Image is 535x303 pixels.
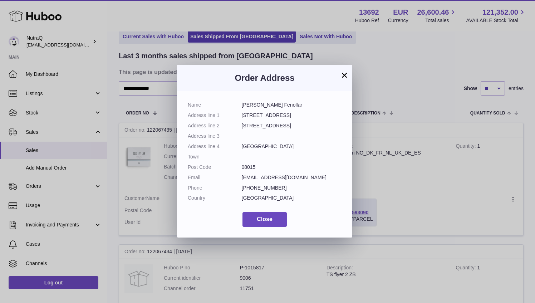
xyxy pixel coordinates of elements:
[188,72,342,84] h3: Order Address
[340,71,349,79] button: ×
[188,122,242,129] dt: Address line 2
[188,133,242,140] dt: Address line 3
[188,143,242,150] dt: Address line 4
[242,122,342,129] dd: [STREET_ADDRESS]
[188,153,242,160] dt: Town
[188,102,242,108] dt: Name
[188,164,242,171] dt: Post Code
[242,185,342,191] dd: [PHONE_NUMBER]
[242,164,342,171] dd: 08015
[242,102,342,108] dd: [PERSON_NAME] Fenollar
[242,174,342,181] dd: [EMAIL_ADDRESS][DOMAIN_NAME]
[257,216,273,222] span: Close
[188,195,242,201] dt: Country
[242,212,287,227] button: Close
[242,195,342,201] dd: [GEOGRAPHIC_DATA]
[242,143,342,150] dd: [GEOGRAPHIC_DATA]
[242,112,342,119] dd: [STREET_ADDRESS]
[188,174,242,181] dt: Email
[188,185,242,191] dt: Phone
[188,112,242,119] dt: Address line 1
